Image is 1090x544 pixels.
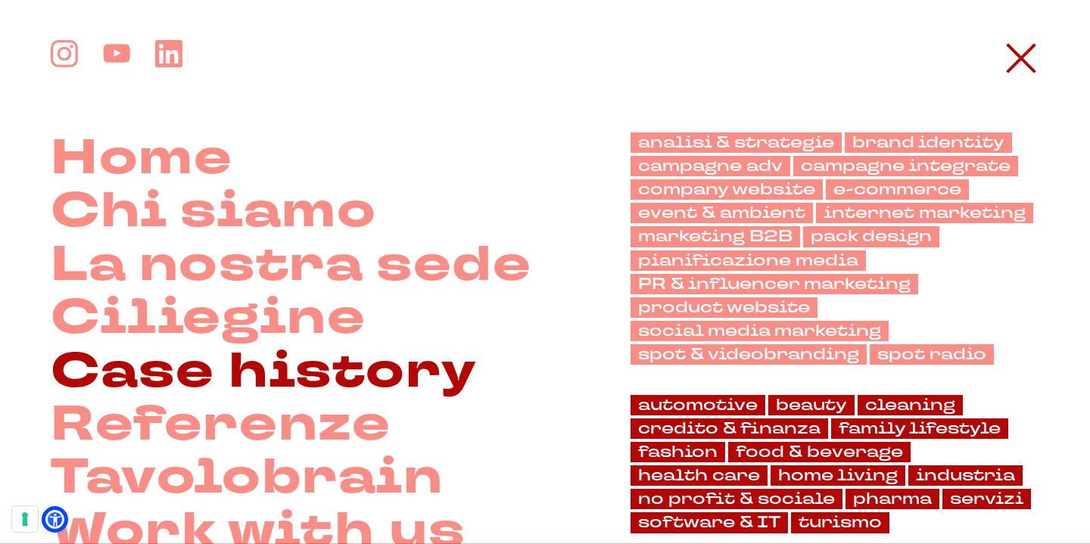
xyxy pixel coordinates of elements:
[631,395,765,415] a: automotive
[51,132,232,185] a: Home
[631,418,828,439] a: credito & finanza
[793,156,1018,176] a: campagne integrate
[631,203,813,223] a: event & ambient
[631,489,842,509] a: no profit & sociale
[42,24,74,36] div: v 4.0.25
[791,512,889,533] a: turismo
[803,226,939,247] a: pack design
[870,344,994,365] a: spot radio
[631,465,768,486] a: health care
[631,250,866,271] a: pianificazione media
[846,489,939,509] a: pharma
[63,88,75,100] img: tab_domain_overview_orange.svg
[631,274,918,294] a: PR & influencer marketing
[169,89,251,99] div: Keyword (traffico)
[728,442,911,462] a: food & beverage
[51,239,531,292] a: La nostra sede
[771,465,905,486] a: home living
[39,39,216,51] div: [PERSON_NAME]: [DOMAIN_NAME]
[816,203,1033,223] a: internet marketing
[631,344,867,365] a: spot & videobranding
[79,89,116,99] div: Dominio
[768,395,855,415] a: beauty
[51,185,376,238] a: Chi siamo
[631,179,823,200] a: company website
[826,179,969,200] a: e-commerce
[631,442,725,462] a: fashion
[631,156,790,176] a: campagne adv
[858,395,963,415] a: cleaning
[631,297,817,318] a: product website
[24,39,36,51] img: website_grey.svg
[24,24,36,36] img: logo_orange.svg
[831,418,1008,439] a: family lifestyle
[908,465,1023,486] a: industria
[631,512,788,533] a: software & IT
[152,88,164,100] img: tab_keywords_by_traffic_grey.svg
[45,510,64,529] a: Open Accessibility Menu
[631,226,800,247] a: marketing B2B
[51,452,444,505] a: Tavolobrain
[942,489,1031,509] a: servizi
[51,399,391,452] a: Referenze
[631,132,842,153] a: analisi & strategie
[631,321,889,341] a: social media marketing
[51,346,477,399] a: Case history
[12,506,38,532] button: Le tue preferenze relative al consenso per le tecnologie di tracciamento
[845,132,1012,153] a: brand identity
[51,292,366,345] a: Ciliegine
